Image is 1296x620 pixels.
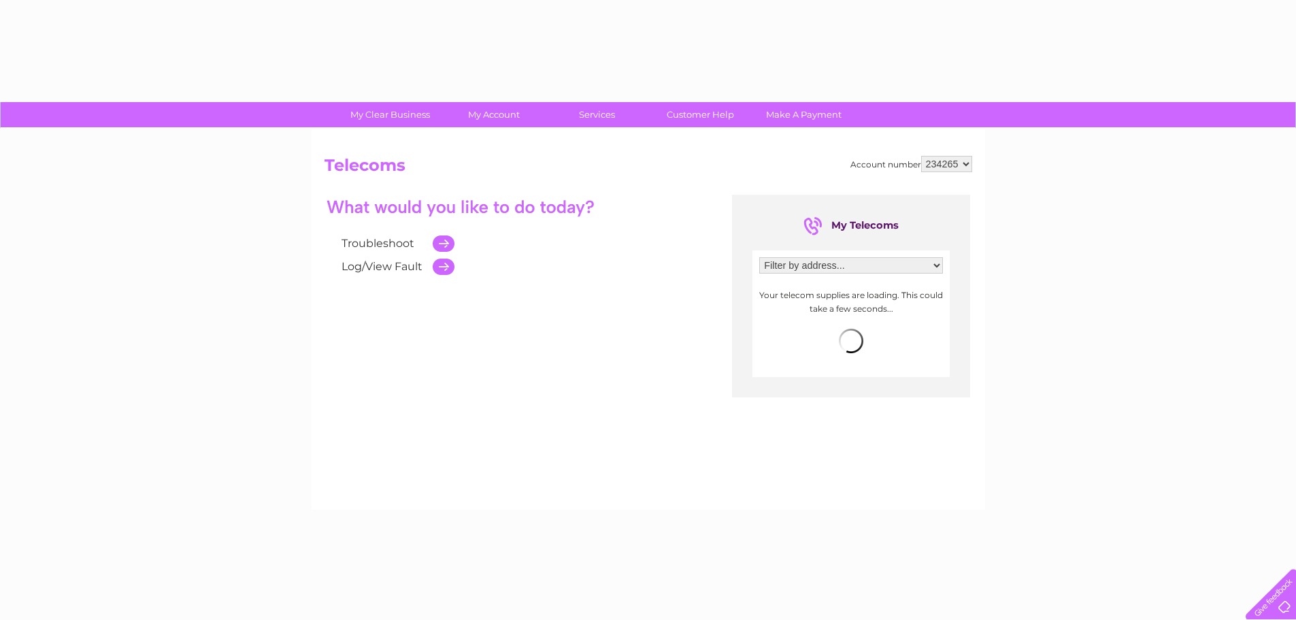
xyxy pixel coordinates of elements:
div: Account number [850,156,972,172]
a: My Account [437,102,550,127]
a: My Clear Business [334,102,446,127]
img: loading [839,329,863,353]
p: Your telecom supplies are loading. This could take a few seconds... [759,289,943,314]
a: Log/View Fault [342,260,422,273]
a: Make A Payment [748,102,860,127]
a: Services [541,102,653,127]
a: Troubleshoot [342,237,414,250]
div: My Telecoms [803,215,899,237]
a: Customer Help [644,102,757,127]
h2: Telecoms [325,156,972,182]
